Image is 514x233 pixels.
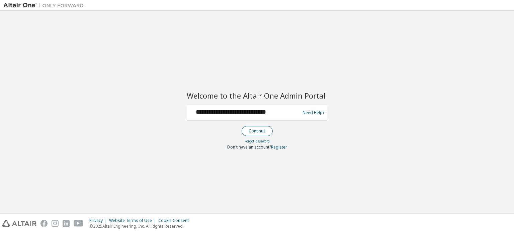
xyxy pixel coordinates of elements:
div: Privacy [89,218,109,223]
div: Cookie Consent [158,218,193,223]
img: youtube.svg [74,220,83,227]
span: Don't have an account? [227,144,271,150]
img: Altair One [3,2,87,9]
a: Register [271,144,287,150]
div: Website Terms of Use [109,218,158,223]
img: instagram.svg [52,220,59,227]
img: altair_logo.svg [2,220,36,227]
img: facebook.svg [40,220,48,227]
button: Continue [242,126,273,136]
h2: Welcome to the Altair One Admin Portal [187,91,327,100]
a: Forgot password [245,139,270,143]
img: linkedin.svg [63,220,70,227]
p: © 2025 Altair Engineering, Inc. All Rights Reserved. [89,223,193,229]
